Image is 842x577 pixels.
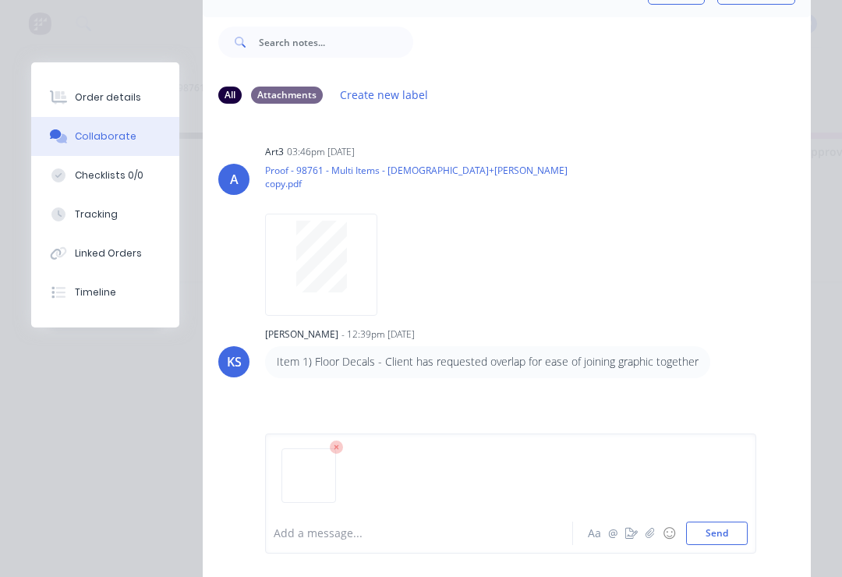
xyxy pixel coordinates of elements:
[75,246,142,260] div: Linked Orders
[31,156,179,195] button: Checklists 0/0
[227,352,242,371] div: KS
[31,117,179,156] button: Collaborate
[287,145,355,159] div: 03:46pm [DATE]
[660,524,678,543] button: ☺
[218,87,242,104] div: All
[75,168,143,182] div: Checklists 0/0
[75,129,136,143] div: Collaborate
[603,524,622,543] button: @
[230,170,239,189] div: A
[265,164,600,191] p: Proof - 98761 - Multi Items - [DEMOGRAPHIC_DATA]+[PERSON_NAME] copy.pdf
[31,195,179,234] button: Tracking
[277,354,699,370] p: Item 1) Floor Decals - Client has requested overlap for ease of joining graphic together
[686,522,748,545] button: Send
[585,524,603,543] button: Aa
[265,145,284,159] div: art3
[332,84,437,105] button: Create new label
[31,273,179,312] button: Timeline
[75,207,118,221] div: Tracking
[341,327,415,342] div: - 12:39pm [DATE]
[259,27,413,58] input: Search notes...
[31,78,179,117] button: Order details
[31,234,179,273] button: Linked Orders
[75,285,116,299] div: Timeline
[251,87,323,104] div: Attachments
[75,90,141,104] div: Order details
[265,327,338,342] div: [PERSON_NAME]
